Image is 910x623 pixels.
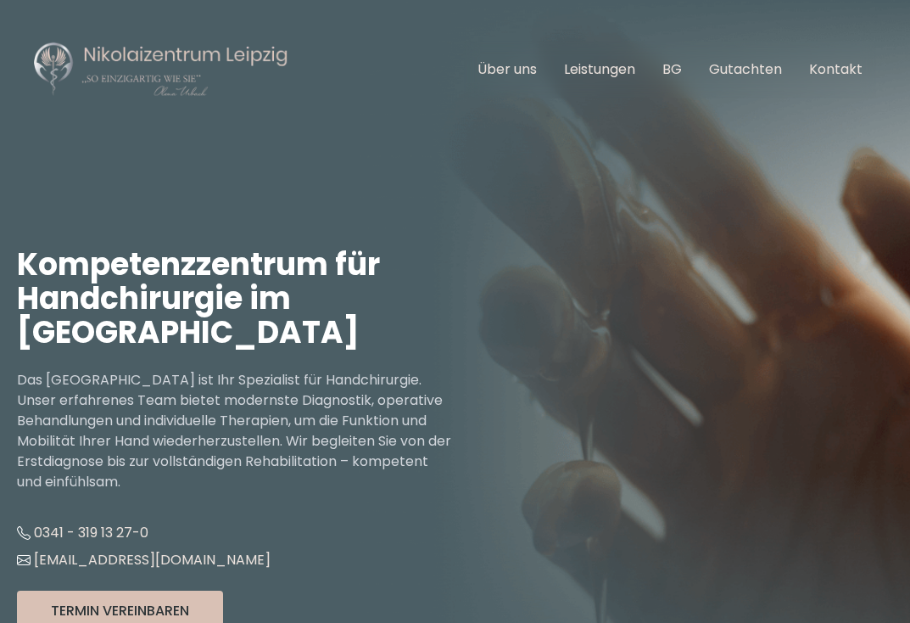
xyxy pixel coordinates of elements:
[17,550,271,570] a: [EMAIL_ADDRESS][DOMAIN_NAME]
[17,248,455,350] h1: Kompetenzzentrum für Handchirurgie im [GEOGRAPHIC_DATA]
[564,59,635,79] a: Leistungen
[709,59,782,79] a: Gutachten
[17,370,455,492] p: Das [GEOGRAPHIC_DATA] ist Ihr Spezialist für Handchirurgie. Unser erfahrenes Team bietet modernst...
[477,59,537,79] a: Über uns
[809,59,863,79] a: Kontakt
[34,41,288,98] img: Nikolaizentrum Leipzig Logo
[17,523,148,542] a: 0341 - 319 13 27-0
[662,59,682,79] a: BG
